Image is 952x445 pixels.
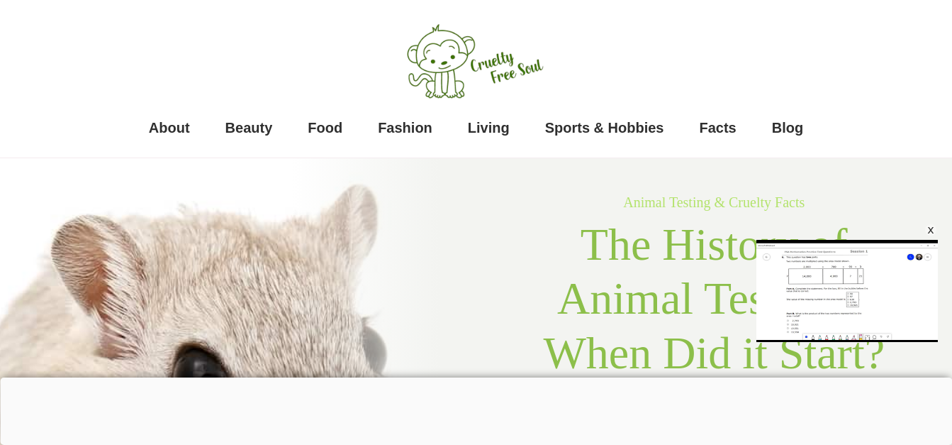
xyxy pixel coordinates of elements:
a: Fashion [378,114,432,142]
span: The History of Animal Testing – When Did it Start? (detailed timeline) [543,219,885,433]
a: Facts [700,114,737,142]
div: x [925,224,936,236]
a: Beauty [225,114,273,142]
a: Sports & Hobbies [545,114,664,142]
a: Food [308,114,342,142]
div: Video Player [756,240,938,342]
a: About [149,114,190,142]
a: Blog [772,114,803,142]
iframe: Advertisement [120,378,832,441]
a: Animal Testing & Cruelty Facts [623,194,805,210]
a: Living [468,114,510,142]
